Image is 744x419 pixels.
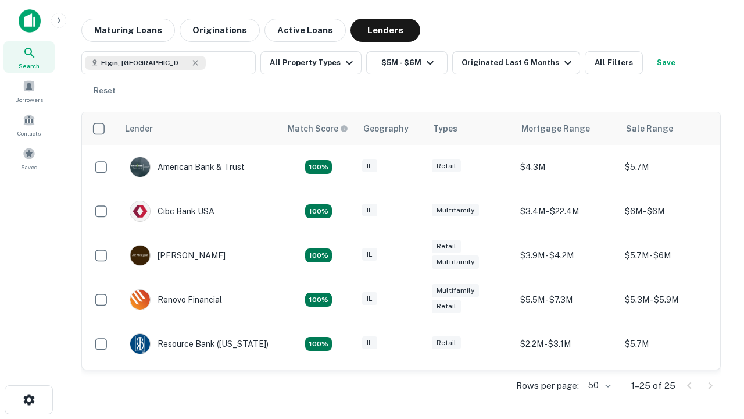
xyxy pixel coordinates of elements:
th: Geography [356,112,426,145]
div: Multifamily [432,284,479,297]
div: IL [362,248,377,261]
p: Rows per page: [516,379,579,393]
div: Matching Properties: 4, hasApolloMatch: undefined [305,204,332,218]
a: Search [3,41,55,73]
span: Saved [21,162,38,172]
button: All Property Types [260,51,362,74]
button: $5M - $6M [366,51,448,74]
td: $2.2M - $3.1M [514,322,619,366]
button: Save your search to get updates of matches that match your search criteria. [648,51,685,74]
td: $5.7M [619,322,724,366]
button: Maturing Loans [81,19,175,42]
div: Resource Bank ([US_STATE]) [130,333,269,354]
div: IL [362,204,377,217]
div: Retail [432,300,461,313]
a: Borrowers [3,75,55,106]
td: $3.9M - $4.2M [514,233,619,278]
div: Retail [432,336,461,350]
button: Active Loans [264,19,346,42]
div: Matching Properties: 4, hasApolloMatch: undefined [305,293,332,307]
td: $5.7M [619,145,724,189]
div: 50 [584,377,613,394]
th: Mortgage Range [514,112,619,145]
td: $5.3M - $5.9M [619,278,724,322]
span: Borrowers [15,95,43,104]
span: Search [19,61,40,70]
td: $4.3M [514,145,619,189]
img: capitalize-icon.png [19,9,41,33]
img: picture [130,157,150,177]
div: Geography [363,122,409,136]
button: Reset [86,79,123,102]
a: Contacts [3,109,55,140]
span: Contacts [17,129,41,138]
img: picture [130,334,150,354]
div: Multifamily [432,255,479,269]
div: Mortgage Range [521,122,590,136]
td: $5.6M [619,366,724,410]
td: $6M - $6M [619,189,724,233]
button: Originations [180,19,260,42]
div: Sale Range [626,122,673,136]
div: Multifamily [432,204,479,217]
a: Saved [3,143,55,174]
div: Matching Properties: 4, hasApolloMatch: undefined [305,248,332,262]
div: American Bank & Trust [130,157,245,177]
div: IL [362,292,377,306]
div: Cibc Bank USA [130,201,214,222]
div: IL [362,159,377,173]
div: Types [433,122,457,136]
iframe: Chat Widget [686,326,744,382]
button: Lenders [350,19,420,42]
div: IL [362,336,377,350]
p: 1–25 of 25 [631,379,675,393]
div: Renovo Financial [130,289,222,310]
th: Lender [118,112,281,145]
h6: Match Score [288,122,346,135]
div: Retail [432,159,461,173]
span: Elgin, [GEOGRAPHIC_DATA], [GEOGRAPHIC_DATA] [101,58,188,68]
td: $5.5M - $7.3M [514,278,619,322]
button: Originated Last 6 Months [452,51,580,74]
img: picture [130,246,150,265]
td: $3.4M - $22.4M [514,189,619,233]
div: [PERSON_NAME] [130,245,226,266]
img: picture [130,290,150,310]
button: All Filters [585,51,643,74]
td: $5.7M - $6M [619,233,724,278]
div: Capitalize uses an advanced AI algorithm to match your search with the best lender. The match sco... [288,122,348,135]
th: Sale Range [619,112,724,145]
div: Matching Properties: 4, hasApolloMatch: undefined [305,337,332,351]
th: Capitalize uses an advanced AI algorithm to match your search with the best lender. The match sco... [281,112,356,145]
div: Retail [432,240,461,253]
img: picture [130,201,150,221]
td: $4M [514,366,619,410]
div: Matching Properties: 7, hasApolloMatch: undefined [305,160,332,174]
div: Lender [125,122,153,136]
th: Types [426,112,514,145]
div: Originated Last 6 Months [462,56,575,70]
